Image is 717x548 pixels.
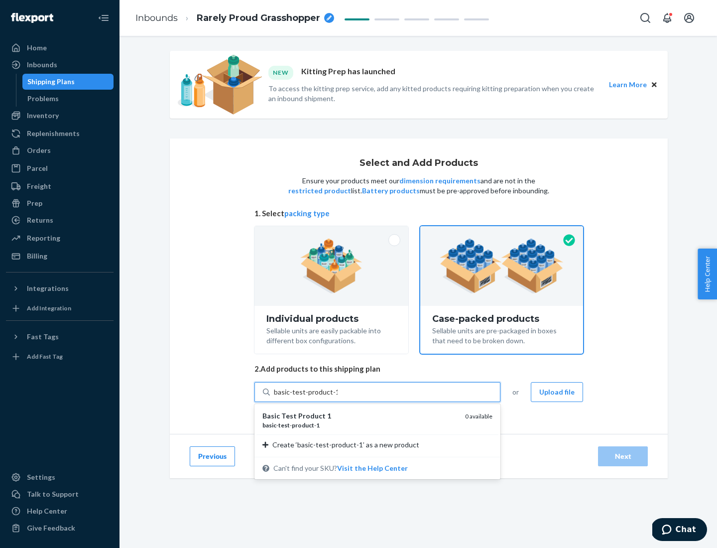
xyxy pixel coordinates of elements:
div: Give Feedback [27,523,75,533]
em: product [292,421,314,429]
div: Add Fast Tag [27,352,63,361]
button: Open Search Box [635,8,655,28]
button: Upload file [531,382,583,402]
a: Returns [6,212,114,228]
div: Inventory [27,111,59,121]
button: Integrations [6,280,114,296]
div: Replenishments [27,129,80,138]
p: Ensure your products meet our and are not in the list. must be pre-approved before inbounding. [287,176,550,196]
span: 2. Add products to this shipping plan [254,364,583,374]
a: Add Fast Tag [6,349,114,365]
div: Prep [27,198,42,208]
a: Billing [6,248,114,264]
span: 1. Select [254,208,583,219]
button: Next [598,446,648,466]
div: Individual products [266,314,396,324]
div: Problems [27,94,59,104]
button: Fast Tags [6,329,114,345]
span: Rarely Proud Grasshopper [197,12,320,25]
a: Orders [6,142,114,158]
em: 1 [316,421,320,429]
div: Freight [27,181,51,191]
a: Freight [6,178,114,194]
span: 0 available [465,412,492,420]
div: Settings [27,472,55,482]
div: Parcel [27,163,48,173]
a: Parcel [6,160,114,176]
em: test [278,421,290,429]
a: Inbounds [6,57,114,73]
div: Talk to Support [27,489,79,499]
div: Returns [27,215,53,225]
a: Prep [6,195,114,211]
button: Battery products [362,186,420,196]
div: Integrations [27,283,69,293]
a: Inventory [6,108,114,124]
em: Test [281,411,297,420]
div: Sellable units are pre-packaged in boxes that need to be broken down. [432,324,571,346]
a: Settings [6,469,114,485]
span: or [512,387,519,397]
button: Basic Test Product 1basic-test-product-10 availableCreate ‘basic-test-product-1’ as a new product... [337,463,408,473]
button: Previous [190,446,235,466]
ol: breadcrumbs [127,3,342,33]
img: Flexport logo [11,13,53,23]
em: 1 [327,411,331,420]
button: restricted product [288,186,351,196]
iframe: Opens a widget where you can chat to one of our agents [652,518,707,543]
div: - - - [262,421,457,429]
a: Help Center [6,503,114,519]
div: Fast Tags [27,332,59,342]
a: Reporting [6,230,114,246]
div: Home [27,43,47,53]
a: Problems [22,91,114,107]
button: Close [649,79,660,90]
em: basic [262,421,276,429]
button: Open notifications [657,8,677,28]
button: Give Feedback [6,520,114,536]
div: NEW [268,66,293,79]
span: Create ‘basic-test-product-1’ as a new product [272,440,419,450]
h1: Select and Add Products [359,158,478,168]
a: Inbounds [135,12,178,23]
a: Add Integration [6,300,114,316]
div: Shipping Plans [27,77,75,87]
div: Help Center [27,506,67,516]
div: Billing [27,251,47,261]
div: Sellable units are easily packable into different box configurations. [266,324,396,346]
div: Inbounds [27,60,57,70]
div: Reporting [27,233,60,243]
button: Open account menu [679,8,699,28]
input: Basic Test Product 1basic-test-product-10 availableCreate ‘basic-test-product-1’ as a new product... [274,387,338,397]
div: Case-packed products [432,314,571,324]
p: Kitting Prep has launched [301,66,395,79]
button: packing type [284,208,330,219]
a: Shipping Plans [22,74,114,90]
img: case-pack.59cecea509d18c883b923b81aeac6d0b.png [440,239,564,293]
p: To access the kitting prep service, add any kitted products requiring kitting preparation when yo... [268,84,600,104]
em: Basic [262,411,280,420]
button: Learn More [609,79,647,90]
em: Product [298,411,326,420]
div: Add Integration [27,304,71,312]
div: Orders [27,145,51,155]
button: Help Center [698,249,717,299]
img: individual-pack.facf35554cb0f1810c75b2bd6df2d64e.png [300,239,362,293]
a: Replenishments [6,126,114,141]
button: dimension requirements [399,176,480,186]
span: Can't find your SKU? [273,463,408,473]
button: Talk to Support [6,486,114,502]
button: Close Navigation [94,8,114,28]
a: Home [6,40,114,56]
div: Next [606,451,639,461]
